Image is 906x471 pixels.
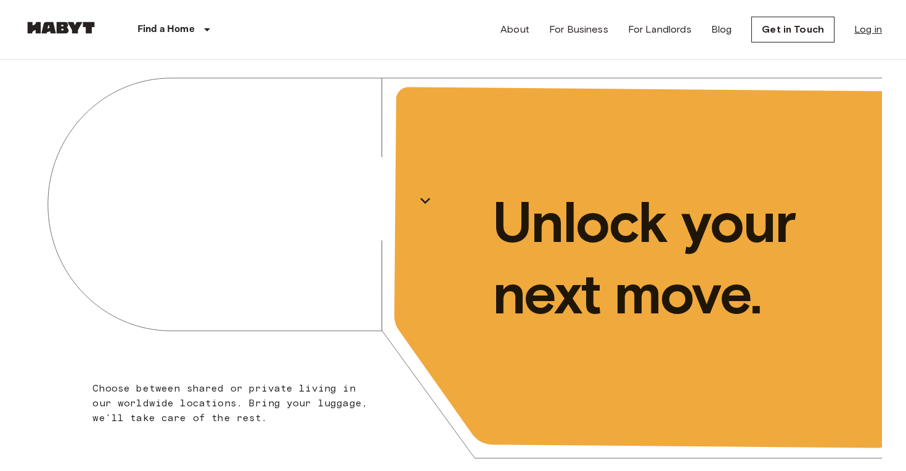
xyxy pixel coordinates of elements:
[137,22,195,37] p: Find a Home
[751,17,835,42] a: Get in Touch
[854,22,882,37] a: Log in
[492,187,862,329] p: Unlock your next move.
[711,22,732,37] a: Blog
[92,381,375,425] p: Choose between shared or private living in our worldwide locations. Bring your luggage, we'll tak...
[24,22,98,34] img: Habyt
[500,22,529,37] a: About
[628,22,692,37] a: For Landlords
[549,22,608,37] a: For Business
